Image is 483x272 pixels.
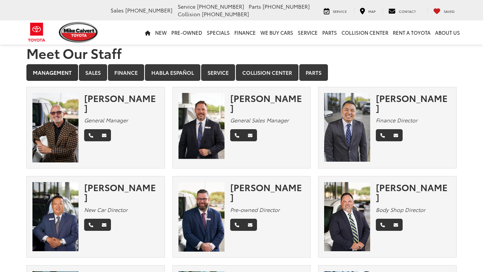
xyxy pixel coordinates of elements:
a: Rent a Toyota [391,20,433,45]
a: Pre-Owned [169,20,205,45]
span: Map [368,9,375,14]
span: Collision [178,10,200,18]
img: Wesley Worton [178,182,225,252]
span: Sales [111,6,124,14]
a: My Saved Vehicles [428,7,460,14]
a: Habla Español [145,64,200,81]
img: Ronny Haring [178,93,225,162]
a: Collision Center [339,20,391,45]
a: WE BUY CARS [258,20,295,45]
a: Email [389,129,403,141]
a: Phone [230,219,244,231]
div: Department Tabs [26,64,457,82]
a: Phone [84,129,98,141]
em: New Car Director [84,206,128,213]
em: Pre-owned Director [230,206,280,213]
a: Service [295,20,320,45]
h1: Meet Our Staff [26,45,457,60]
a: Sales [79,64,107,81]
div: [PERSON_NAME] [376,93,451,113]
a: Email [97,219,111,231]
a: Map [354,7,381,14]
a: Service [318,7,352,14]
a: Phone [230,129,244,141]
img: Mike Calvert Toyota [59,22,99,43]
img: Mike Gorbet [32,93,78,162]
div: [PERSON_NAME] [230,93,305,113]
em: Body Shop Director [376,206,425,213]
span: Contact [399,9,416,14]
a: Home [143,20,153,45]
span: [PHONE_NUMBER] [125,6,172,14]
span: [PHONE_NUMBER] [197,3,244,10]
a: Email [243,219,257,231]
a: Specials [205,20,232,45]
span: Service [333,9,347,14]
a: Management [26,64,78,81]
a: Phone [376,129,389,141]
a: Phone [84,219,98,231]
img: Toyota [23,20,51,45]
span: [PHONE_NUMBER] [263,3,310,10]
a: Email [243,129,257,141]
a: Parts [299,64,328,81]
div: [PERSON_NAME] [84,93,159,113]
span: Saved [444,9,455,14]
a: About Us [433,20,462,45]
a: Collision Center [236,64,298,81]
a: Service [201,64,235,81]
img: Adam Nguyen [324,93,370,162]
a: Parts [320,20,339,45]
div: [PERSON_NAME] [84,182,159,202]
a: New [153,20,169,45]
span: Parts [249,3,261,10]
div: [PERSON_NAME] [376,182,451,202]
a: Email [389,219,403,231]
em: General Manager [84,116,128,124]
a: Email [97,129,111,141]
span: Service [178,3,195,10]
a: Finance [232,20,258,45]
em: Finance Director [376,116,417,124]
span: [PHONE_NUMBER] [202,10,249,18]
a: Contact [383,7,421,14]
div: [PERSON_NAME] [230,182,305,202]
em: General Sales Manager [230,116,289,124]
img: Chuck Baldridge [324,182,370,251]
a: Phone [376,219,389,231]
img: Ed Yi [32,182,78,251]
a: Finance [108,64,144,81]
